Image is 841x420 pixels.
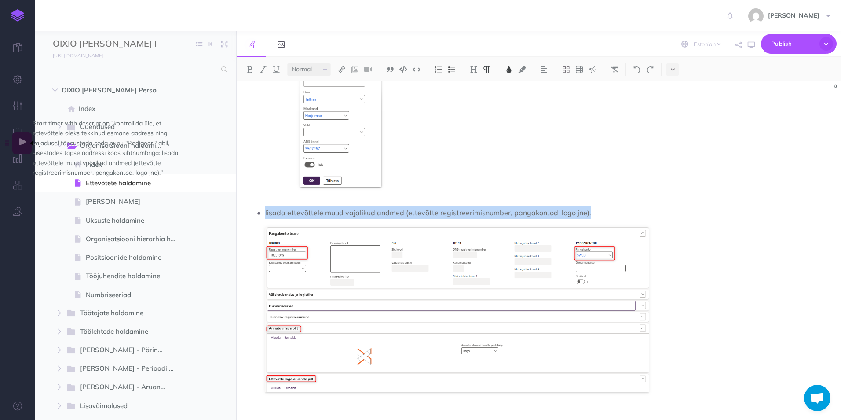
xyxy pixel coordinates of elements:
[611,66,618,73] img: Clear styles button
[53,52,103,59] small: [URL][DOMAIN_NAME]
[35,51,112,59] a: [URL][DOMAIN_NAME]
[33,118,182,177] div: Start timer with description "kontrollida üle, et ettevõttele oleks tekkinud esmane aadress ning ...
[53,62,216,77] input: Search
[338,66,346,73] img: Link button
[804,385,830,411] div: Open chat
[764,11,824,19] span: [PERSON_NAME]
[413,66,420,73] img: Inline code button
[265,208,591,217] span: lisada ettevõttele muud vajalikud andmed (ettevõtte registreerimisnumber, pangakontod, logo jne).
[771,37,815,51] span: Publish
[86,252,183,263] span: Positsioonide haldamine
[364,66,372,73] img: Add video button
[518,66,526,73] img: Text background color button
[86,271,183,281] span: Tööjuhendite haldamine
[86,178,183,188] span: Ettevõtete haldamine
[435,66,442,73] img: Ordered list button
[80,401,170,412] span: Lisavõimalused
[246,66,254,73] img: Bold button
[11,9,24,22] img: logo-mark.svg
[272,66,280,73] img: Underline button
[575,66,583,73] img: Create table button
[53,37,156,51] input: Documentation Name
[80,382,175,393] span: [PERSON_NAME] - Aruanded
[86,290,183,300] span: Numbriseeriad
[86,215,183,226] span: Üksuste haldamine
[589,66,596,73] img: Callout dropdown menu button
[540,66,548,73] img: Alignment dropdown menu button
[351,66,359,73] img: Add image button
[633,66,641,73] img: Undo
[79,103,183,114] span: Index
[80,308,170,319] span: Töötajate haldamine
[448,66,456,73] img: Unordered list button
[505,66,513,73] img: Text color button
[80,326,170,338] span: Töölehtede haldamine
[470,66,478,73] img: Headings dropdown button
[62,85,172,96] span: OIXIO [PERSON_NAME] Personal D365FO
[86,234,183,244] span: Organisatsiooni hierarhia haldamine
[80,345,173,356] span: [PERSON_NAME] - Päringud
[483,66,491,73] img: Paragraph button
[646,66,654,73] img: Redo
[265,227,649,393] img: O6mgA63gbvERIxXUN0Ib.png
[386,66,394,73] img: Blockquote button
[259,66,267,73] img: Italic button
[399,66,407,73] img: Code block button
[748,8,764,24] img: ee65855e18b60f7c6c31020ba47c0764.jpg
[86,196,183,207] span: [PERSON_NAME]
[80,363,181,375] span: [PERSON_NAME] - Perioodiline
[761,34,837,54] button: Publish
